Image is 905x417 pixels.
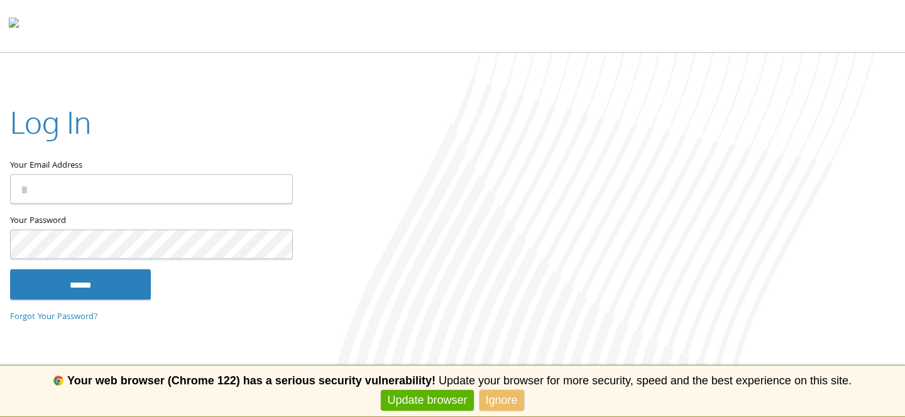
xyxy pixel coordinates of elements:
[9,13,19,38] img: todyl-logo-dark.svg
[480,390,524,411] a: Ignore
[439,374,852,387] span: Update your browser for more security, speed and the best experience on this site.
[67,374,436,387] b: Your web browser (Chrome 122) has a serious security vulnerability!
[381,390,473,411] a: Update browser
[10,101,91,143] h2: Log In
[10,310,98,324] a: Forgot Your Password?
[10,214,292,230] label: Your Password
